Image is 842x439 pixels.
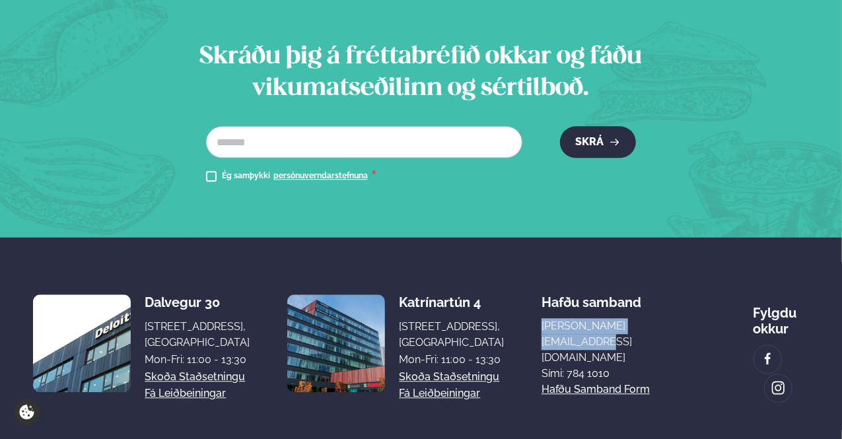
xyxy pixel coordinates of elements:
button: Skrá [560,126,636,158]
a: image alt [754,345,782,373]
div: Ég samþykki [222,168,376,184]
div: Katrínartún 4 [399,294,504,310]
h2: Skráðu þig á fréttabréfið okkar og fáðu vikumatseðilinn og sértilboð. [161,42,681,105]
div: Dalvegur 30 [145,294,250,310]
a: image alt [765,374,792,402]
div: Fylgdu okkur [754,294,809,337]
img: image alt [761,351,775,366]
a: Fá leiðbeiningar [145,386,226,401]
div: [STREET_ADDRESS], [GEOGRAPHIC_DATA] [145,319,250,351]
a: Hafðu samband form [542,382,650,397]
a: persónuverndarstefnuna [273,171,368,182]
p: Sími: 784 1010 [542,366,716,382]
div: Mon-Fri: 11:00 - 13:30 [399,352,504,368]
a: Skoða staðsetningu [399,369,499,385]
a: [PERSON_NAME][EMAIL_ADDRESS][DOMAIN_NAME] [542,318,716,366]
div: [STREET_ADDRESS], [GEOGRAPHIC_DATA] [399,319,504,351]
img: image alt [287,294,385,392]
a: Cookie settings [13,399,40,426]
a: Fá leiðbeiningar [399,386,480,401]
img: image alt [771,380,786,395]
img: image alt [33,294,131,392]
div: Mon-Fri: 11:00 - 13:30 [145,352,250,368]
span: Hafðu samband [542,284,641,310]
a: Skoða staðsetningu [145,369,245,385]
